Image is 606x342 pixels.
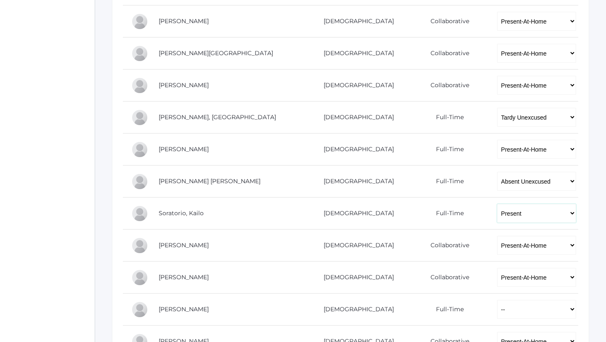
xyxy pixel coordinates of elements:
[159,241,209,249] a: [PERSON_NAME]
[159,145,209,153] a: [PERSON_NAME]
[159,177,260,185] a: [PERSON_NAME] [PERSON_NAME]
[405,262,489,294] td: Collaborative
[131,301,148,318] div: Elias Zacharia
[306,262,405,294] td: [DEMOGRAPHIC_DATA]
[131,109,148,126] div: Siena Mikhail
[131,269,148,286] div: Maxwell Tourje
[306,134,405,166] td: [DEMOGRAPHIC_DATA]
[131,13,148,30] div: Colton Maurer
[405,198,489,230] td: Full-Time
[306,69,405,102] td: [DEMOGRAPHIC_DATA]
[405,69,489,102] td: Collaborative
[159,305,209,313] a: [PERSON_NAME]
[306,102,405,134] td: [DEMOGRAPHIC_DATA]
[306,198,405,230] td: [DEMOGRAPHIC_DATA]
[159,81,209,89] a: [PERSON_NAME]
[159,113,276,121] a: [PERSON_NAME], [GEOGRAPHIC_DATA]
[306,166,405,198] td: [DEMOGRAPHIC_DATA]
[159,209,204,217] a: Soratorio, Kailo
[405,134,489,166] td: Full-Time
[405,37,489,69] td: Collaborative
[405,5,489,37] td: Collaborative
[131,77,148,94] div: Cole McCollum
[306,230,405,262] td: [DEMOGRAPHIC_DATA]
[405,294,489,326] td: Full-Time
[306,294,405,326] td: [DEMOGRAPHIC_DATA]
[131,205,148,222] div: Kailo Soratorio
[159,49,273,57] a: [PERSON_NAME][GEOGRAPHIC_DATA]
[306,37,405,69] td: [DEMOGRAPHIC_DATA]
[131,173,148,190] div: Ian Serafini Pozzi
[405,166,489,198] td: Full-Time
[131,45,148,62] div: Savannah Maurer
[159,17,209,25] a: [PERSON_NAME]
[131,141,148,158] div: Vincent Scrudato
[405,230,489,262] td: Collaborative
[405,102,489,134] td: Full-Time
[159,273,209,281] a: [PERSON_NAME]
[306,5,405,37] td: [DEMOGRAPHIC_DATA]
[131,237,148,254] div: Hadley Sponseller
